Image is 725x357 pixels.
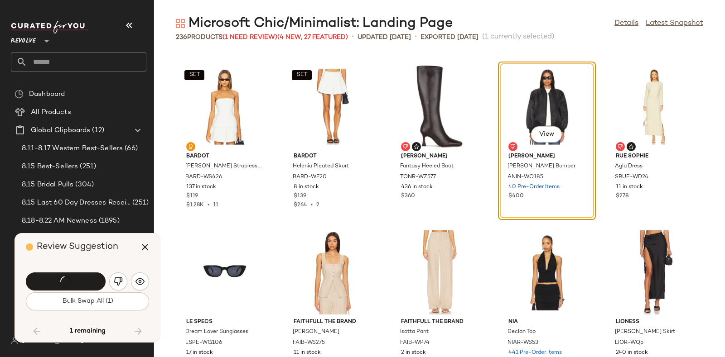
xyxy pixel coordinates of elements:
img: svg%3e [188,144,193,149]
span: [PERSON_NAME] [401,152,478,161]
span: $278 [616,192,628,200]
span: LSPE-WG106 [185,339,222,347]
button: SET [184,70,204,80]
span: Helenia Pleated Skort [293,162,349,171]
span: (251) [130,198,149,208]
img: BARD-WF20_V1.jpg [286,65,378,149]
span: 2 [316,202,319,208]
span: LIOR-WQ5 [615,339,643,347]
span: 8.15 Bridal Pulls [22,180,73,190]
span: View [539,131,554,138]
span: FAITHFULL THE BRAND [401,318,478,326]
span: 1 remaining [70,327,106,335]
span: Dream Lover Sunglasses [185,328,248,336]
a: Latest Snapshot [646,18,703,29]
span: (1895) [97,216,120,226]
span: FAIB-WP74 [400,339,430,347]
span: 236 [176,34,187,41]
span: ANIN-WO185 [507,173,543,181]
span: 8.11-8.17 Western Best-Sellers [22,143,123,154]
span: Fantasy Heeled Boot [400,162,454,171]
span: TONR-WZ577 [400,173,436,181]
span: 441 Pre-Order Items [508,349,562,357]
span: [PERSON_NAME] Skirt [615,328,675,336]
img: ANIN-WO185_V1.jpg [501,65,593,149]
span: [PERSON_NAME] Strapless Top [185,162,262,171]
button: Bulk Swap All (1) [26,292,149,310]
span: Bardot [294,152,371,161]
span: LIONESS [616,318,693,326]
span: Isotta Pant [400,328,429,336]
span: $139 [294,192,306,200]
img: svg%3e [114,277,123,286]
span: (1 currently selected) [482,32,555,43]
button: View [531,126,562,143]
span: All Products [31,107,71,118]
span: 240 in stock [616,349,648,357]
span: 11 in stock [294,349,321,357]
span: 17 in stock [186,349,213,357]
p: Exported [DATE] [420,33,478,42]
span: FAIB-WS275 [293,339,325,347]
span: NIAR-WS53 [507,339,538,347]
img: FAIB-WS275_V1.jpg [286,230,378,314]
span: • [352,32,354,43]
span: 8 in stock [294,183,319,191]
span: Le Specs [186,318,263,326]
img: svg%3e [176,19,185,28]
span: SRUE-WD24 [615,173,648,181]
img: TONR-WZ577_V1.jpg [394,65,485,149]
span: 2 in stock [401,349,426,357]
span: [PERSON_NAME] Bomber [507,162,575,171]
span: • [204,202,213,208]
img: FAIB-WP74_V1.jpg [394,230,485,314]
span: NIA [508,318,585,326]
span: 11 in stock [616,183,643,191]
span: $264 [294,202,307,208]
span: 8.15 Last 60 Day Dresses Receipt [22,198,130,208]
img: svg%3e [403,144,408,149]
span: 436 in stock [401,183,433,191]
img: BARD-WS426_V1.jpg [179,65,271,149]
img: LSPE-WG106_V1.jpg [179,230,271,314]
span: 11 [213,202,218,208]
img: svg%3e [618,144,623,149]
span: (66) [123,143,138,154]
img: LIOR-WQ5_V1.jpg [609,230,700,314]
span: (12) [90,125,104,136]
span: Bardot [186,152,263,161]
img: svg%3e [628,144,634,149]
span: SET [296,72,307,78]
span: SET [188,72,200,78]
span: FAITHFULL THE BRAND [294,318,371,326]
p: updated [DATE] [358,33,411,42]
img: svg%3e [11,337,18,344]
span: Agla Dress [615,162,643,171]
img: svg%3e [510,144,516,149]
span: Bulk Swap All (1) [62,298,113,305]
span: Dashboard [29,89,65,100]
img: SRUE-WD24_V1.jpg [609,65,700,149]
span: 137 in stock [186,183,216,191]
span: (251) [78,162,96,172]
span: • [307,202,316,208]
a: Details [614,18,638,29]
span: 8.15 Best-Sellers [22,162,78,172]
img: svg%3e [135,277,145,286]
div: Products [176,33,348,42]
button: SET [292,70,312,80]
div: Microsoft Chic/Minimalist: Landing Page [176,14,453,33]
span: Rue Sophie [616,152,693,161]
img: svg%3e [414,144,419,149]
span: Declan Top [507,328,536,336]
span: $119 [186,192,198,200]
span: BARD-WF20 [293,173,327,181]
span: • [415,32,417,43]
span: (4 New, 27 Featured) [277,34,348,41]
span: $1.28K [186,202,204,208]
span: (1 Need Review) [222,34,277,41]
img: NIAR-WS53_V1.jpg [501,230,593,314]
img: cfy_white_logo.C9jOOHJF.svg [11,21,88,33]
span: Revolve [11,31,36,47]
span: 8.18-8.22 AM Newness [22,216,97,226]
